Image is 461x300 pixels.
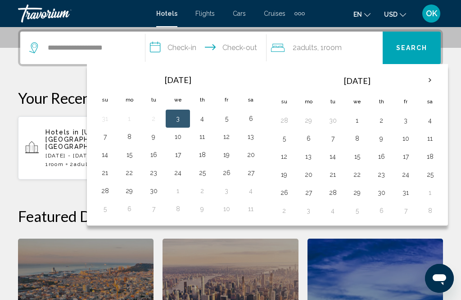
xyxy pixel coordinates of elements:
[418,70,442,91] button: Next month
[195,10,215,17] a: Flights
[219,112,234,125] button: Day 5
[122,203,136,215] button: Day 6
[350,150,364,163] button: Day 15
[171,112,185,125] button: Day 3
[219,148,234,161] button: Day 19
[98,185,112,197] button: Day 28
[171,166,185,179] button: Day 24
[171,148,185,161] button: Day 17
[374,168,389,181] button: Day 23
[195,203,209,215] button: Day 9
[426,9,437,18] span: OK
[423,186,437,199] button: Day 1
[277,204,291,217] button: Day 2
[324,43,342,52] span: Room
[70,161,94,167] span: 2
[195,112,209,125] button: Day 4
[423,114,437,127] button: Day 4
[18,5,147,23] a: Travorium
[350,132,364,145] button: Day 8
[195,185,209,197] button: Day 2
[398,168,413,181] button: Day 24
[18,207,443,225] h2: Featured Destinations
[98,148,112,161] button: Day 14
[122,185,136,197] button: Day 29
[45,152,146,159] p: [DATE] - [DATE]
[122,112,136,125] button: Day 1
[146,203,161,215] button: Day 7
[325,114,340,127] button: Day 30
[18,89,443,107] p: Your Recent Searches
[384,11,398,18] span: USD
[325,132,340,145] button: Day 7
[317,42,342,54] span: , 1
[297,43,317,52] span: Adults
[398,132,413,145] button: Day 10
[195,130,209,143] button: Day 11
[264,10,285,17] a: Cruises
[244,112,258,125] button: Day 6
[383,32,441,64] button: Search
[122,166,136,179] button: Day 22
[277,132,291,145] button: Day 5
[171,130,185,143] button: Day 10
[219,203,234,215] button: Day 10
[325,186,340,199] button: Day 28
[267,32,383,64] button: Travelers: 2 adults, 0 children
[350,114,364,127] button: Day 1
[325,150,340,163] button: Day 14
[195,148,209,161] button: Day 18
[98,203,112,215] button: Day 5
[353,8,371,21] button: Change language
[398,186,413,199] button: Day 31
[122,148,136,161] button: Day 15
[195,166,209,179] button: Day 25
[244,148,258,161] button: Day 20
[146,130,161,143] button: Day 9
[301,204,316,217] button: Day 3
[98,112,112,125] button: Day 31
[420,4,443,23] button: User Menu
[18,116,154,180] button: Hotels in [US_STATE], [GEOGRAPHIC_DATA], [GEOGRAPHIC_DATA][DATE] - [DATE]1Room2Adults
[244,203,258,215] button: Day 11
[423,168,437,181] button: Day 25
[398,150,413,163] button: Day 17
[325,168,340,181] button: Day 21
[244,185,258,197] button: Day 4
[20,32,441,64] div: Search widget
[374,114,389,127] button: Day 2
[398,204,413,217] button: Day 7
[350,204,364,217] button: Day 5
[219,185,234,197] button: Day 3
[98,130,112,143] button: Day 7
[277,114,291,127] button: Day 28
[233,10,246,17] a: Cars
[294,6,305,21] button: Extra navigation items
[171,203,185,215] button: Day 8
[350,168,364,181] button: Day 22
[301,150,316,163] button: Day 13
[277,150,291,163] button: Day 12
[374,132,389,145] button: Day 9
[156,10,177,17] a: Hotels
[146,112,161,125] button: Day 2
[146,148,161,161] button: Day 16
[293,42,317,54] span: 2
[425,264,454,293] iframe: Button to launch messaging window
[277,168,291,181] button: Day 19
[146,185,161,197] button: Day 30
[301,114,316,127] button: Day 29
[98,166,112,179] button: Day 21
[49,161,64,167] span: Room
[423,150,437,163] button: Day 18
[374,150,389,163] button: Day 16
[398,114,413,127] button: Day 3
[277,186,291,199] button: Day 26
[74,161,94,167] span: Adults
[374,186,389,199] button: Day 30
[325,204,340,217] button: Day 4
